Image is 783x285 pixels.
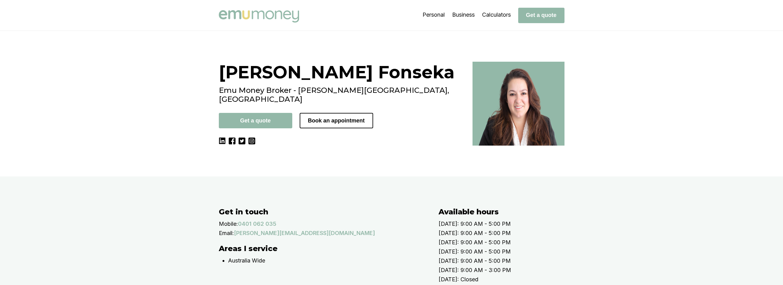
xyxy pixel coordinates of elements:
h2: Get in touch [219,207,426,216]
h2: Areas I service [219,244,426,253]
h1: [PERSON_NAME] Fonseka [219,62,465,83]
p: [DATE]: 9:00 AM - 5:00 PM [439,238,577,247]
p: Email: [219,229,234,238]
a: Get a quote [518,12,564,18]
a: [PERSON_NAME][EMAIL_ADDRESS][DOMAIN_NAME] [234,229,375,238]
button: Get a quote [219,113,292,128]
a: 0401 062 035 [238,219,276,229]
p: [DATE]: 9:00 AM - 3:00 PM [439,266,577,275]
p: [DATE]: Closed [439,275,577,284]
h2: Emu Money Broker - [PERSON_NAME][GEOGRAPHIC_DATA], [GEOGRAPHIC_DATA] [219,86,465,104]
img: Facebook [229,138,235,144]
p: [DATE]: 9:00 AM - 5:00 PM [439,219,577,229]
img: LinkedIn [219,138,226,144]
img: Instagram [248,138,255,144]
button: Get a quote [518,8,564,23]
p: Australia Wide [228,256,426,265]
p: [DATE]: 9:00 AM - 5:00 PM [439,247,577,256]
h2: Available hours [439,207,577,216]
img: Twitter [239,138,245,144]
p: Mobile: [219,219,238,229]
img: Best broker in Clyde North, VIC - Wendy Fonseka [473,62,564,146]
button: Book an appointment [300,113,373,128]
p: [DATE]: 9:00 AM - 5:00 PM [439,256,577,266]
img: Emu Money logo [219,10,299,23]
p: [DATE]: 9:00 AM - 5:00 PM [439,229,577,238]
